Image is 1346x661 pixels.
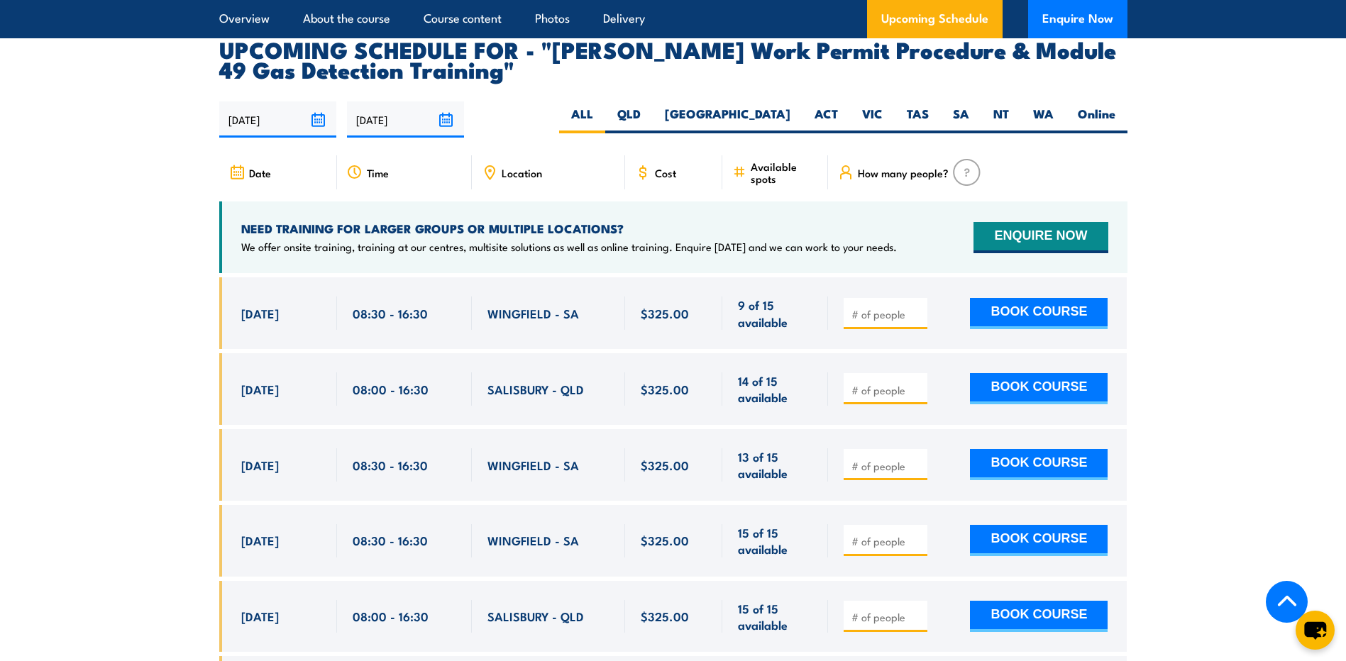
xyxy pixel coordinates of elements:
input: # of people [851,307,922,321]
span: 9 of 15 available [738,296,812,330]
span: 15 of 15 available [738,600,812,633]
input: To date [347,101,464,138]
label: NT [981,106,1021,133]
button: BOOK COURSE [970,298,1108,329]
span: Cost [655,167,676,179]
label: ACT [802,106,850,133]
button: ENQUIRE NOW [973,222,1108,253]
h2: UPCOMING SCHEDULE FOR - "[PERSON_NAME] Work Permit Procedure & Module 49 Gas Detection Training" [219,39,1127,79]
span: WINGFIELD - SA [487,457,579,473]
span: 08:00 - 16:30 [353,381,429,397]
input: From date [219,101,336,138]
label: [GEOGRAPHIC_DATA] [653,106,802,133]
button: BOOK COURSE [970,373,1108,404]
span: Date [249,167,271,179]
button: chat-button [1296,611,1335,650]
span: [DATE] [241,608,279,624]
span: [DATE] [241,305,279,321]
p: We offer onsite training, training at our centres, multisite solutions as well as online training... [241,240,897,254]
span: [DATE] [241,457,279,473]
span: [DATE] [241,532,279,548]
input: # of people [851,534,922,548]
span: SALISBURY - QLD [487,608,584,624]
label: TAS [895,106,941,133]
span: 08:30 - 16:30 [353,457,428,473]
input: # of people [851,459,922,473]
span: 08:30 - 16:30 [353,305,428,321]
span: SALISBURY - QLD [487,381,584,397]
span: $325.00 [641,608,689,624]
span: 08:30 - 16:30 [353,532,428,548]
span: $325.00 [641,381,689,397]
input: # of people [851,383,922,397]
span: $325.00 [641,457,689,473]
span: Available spots [751,160,818,184]
label: Online [1066,106,1127,133]
span: [DATE] [241,381,279,397]
span: How many people? [858,167,949,179]
label: WA [1021,106,1066,133]
span: WINGFIELD - SA [487,305,579,321]
input: # of people [851,610,922,624]
span: Time [367,167,389,179]
label: ALL [559,106,605,133]
span: 08:00 - 16:30 [353,608,429,624]
label: VIC [850,106,895,133]
span: Location [502,167,542,179]
span: 15 of 15 available [738,524,812,557]
span: $325.00 [641,305,689,321]
button: BOOK COURSE [970,525,1108,556]
label: SA [941,106,981,133]
button: BOOK COURSE [970,601,1108,632]
span: 13 of 15 available [738,448,812,482]
label: QLD [605,106,653,133]
span: WINGFIELD - SA [487,532,579,548]
span: $325.00 [641,532,689,548]
span: 14 of 15 available [738,372,812,406]
button: BOOK COURSE [970,449,1108,480]
h4: NEED TRAINING FOR LARGER GROUPS OR MULTIPLE LOCATIONS? [241,221,897,236]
